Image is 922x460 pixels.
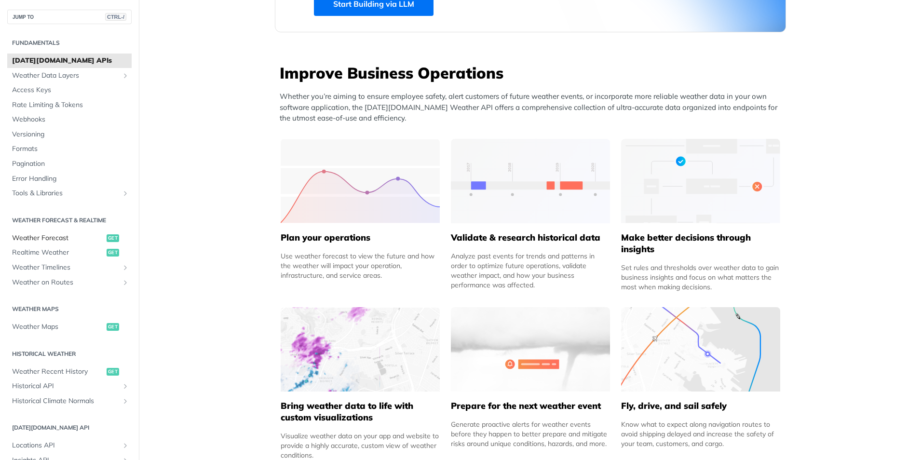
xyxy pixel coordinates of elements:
a: Error Handling [7,172,132,186]
span: Access Keys [12,85,129,95]
span: get [107,368,119,376]
span: Pagination [12,159,129,169]
div: Visualize weather data on your app and website to provide a highly accurate, custom view of weath... [281,431,440,460]
div: Set rules and thresholds over weather data to gain business insights and focus on what matters th... [621,263,780,292]
button: Show subpages for Tools & Libraries [122,189,129,197]
h2: Historical Weather [7,350,132,358]
span: get [107,249,119,257]
span: Weather Recent History [12,367,104,377]
h3: Improve Business Operations [280,62,786,83]
h5: Make better decisions through insights [621,232,780,255]
button: Show subpages for Locations API [122,442,129,449]
h5: Bring weather data to life with custom visualizations [281,400,440,423]
span: Locations API [12,441,119,450]
a: Formats [7,142,132,156]
div: Generate proactive alerts for weather events before they happen to better prepare and mitigate ri... [451,419,610,448]
button: Show subpages for Weather Timelines [122,264,129,271]
button: Show subpages for Weather on Routes [122,279,129,286]
button: Show subpages for Historical Climate Normals [122,397,129,405]
span: get [107,234,119,242]
div: Use weather forecast to view the future and how the weather will impact your operation, infrastru... [281,251,440,280]
span: [DATE][DOMAIN_NAME] APIs [12,56,129,66]
p: Whether you’re aiming to ensure employee safety, alert customers of future weather events, or inc... [280,91,786,124]
span: Historical Climate Normals [12,396,119,406]
span: Weather Maps [12,322,104,332]
a: Weather Forecastget [7,231,132,245]
span: Weather on Routes [12,278,119,287]
a: Locations APIShow subpages for Locations API [7,438,132,453]
a: Pagination [7,157,132,171]
h5: Prepare for the next weather event [451,400,610,412]
a: [DATE][DOMAIN_NAME] APIs [7,54,132,68]
a: Rate Limiting & Tokens [7,98,132,112]
img: 13d7ca0-group-496-2.svg [451,139,610,223]
a: Historical Climate NormalsShow subpages for Historical Climate Normals [7,394,132,408]
div: Analyze past events for trends and patterns in order to optimize future operations, validate weat... [451,251,610,290]
button: Show subpages for Weather Data Layers [122,72,129,80]
a: Weather Recent Historyget [7,365,132,379]
span: Tools & Libraries [12,189,119,198]
img: 39565e8-group-4962x.svg [281,139,440,223]
a: Weather Data LayersShow subpages for Weather Data Layers [7,68,132,83]
div: Know what to expect along navigation routes to avoid shipping delayed and increase the safety of ... [621,419,780,448]
h2: Weather Forecast & realtime [7,216,132,225]
button: Show subpages for Historical API [122,382,129,390]
h5: Plan your operations [281,232,440,244]
img: a22d113-group-496-32x.svg [621,139,780,223]
button: JUMP TOCTRL-/ [7,10,132,24]
span: Weather Data Layers [12,71,119,81]
h2: Fundamentals [7,39,132,47]
a: Weather Mapsget [7,320,132,334]
span: Weather Timelines [12,263,119,272]
span: Rate Limiting & Tokens [12,100,129,110]
a: Weather TimelinesShow subpages for Weather Timelines [7,260,132,275]
h5: Fly, drive, and sail safely [621,400,780,412]
span: Error Handling [12,174,129,184]
img: 4463876-group-4982x.svg [281,307,440,392]
h2: [DATE][DOMAIN_NAME] API [7,423,132,432]
img: 994b3d6-mask-group-32x.svg [621,307,780,392]
h5: Validate & research historical data [451,232,610,244]
span: Formats [12,144,129,154]
span: get [107,323,119,331]
a: Access Keys [7,83,132,97]
span: Webhooks [12,115,129,124]
h2: Weather Maps [7,305,132,313]
span: Weather Forecast [12,233,104,243]
span: CTRL-/ [105,13,126,21]
a: Tools & LibrariesShow subpages for Tools & Libraries [7,186,132,201]
a: Realtime Weatherget [7,245,132,260]
img: 2c0a313-group-496-12x.svg [451,307,610,392]
span: Versioning [12,130,129,139]
a: Versioning [7,127,132,142]
span: Historical API [12,381,119,391]
a: Historical APIShow subpages for Historical API [7,379,132,393]
span: Realtime Weather [12,248,104,257]
a: Webhooks [7,112,132,127]
a: Weather on RoutesShow subpages for Weather on Routes [7,275,132,290]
